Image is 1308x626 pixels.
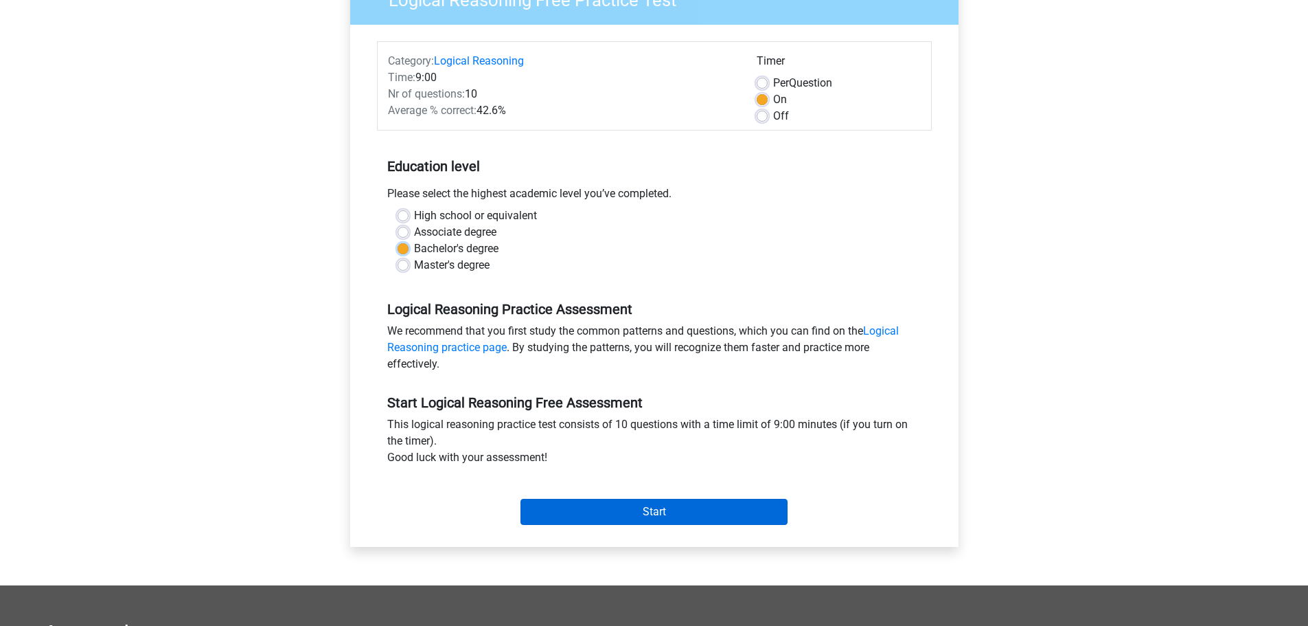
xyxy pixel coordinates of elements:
[378,86,746,102] div: 10
[414,241,498,257] label: Bachelor's degree
[773,108,789,124] label: Off
[387,301,921,317] h5: Logical Reasoning Practice Assessment
[377,323,932,378] div: We recommend that you first study the common patterns and questions, which you can find on the . ...
[378,69,746,86] div: 9:00
[388,54,434,67] span: Category:
[387,153,921,180] h5: Education level
[414,208,537,224] label: High school or equivalent
[773,75,832,91] label: Question
[377,186,932,208] div: Please select the highest academic level you’ve completed.
[388,71,415,84] span: Time:
[388,104,477,117] span: Average % correct:
[388,87,465,100] span: Nr of questions:
[434,54,524,67] a: Logical Reasoning
[377,416,932,471] div: This logical reasoning practice test consists of 10 questions with a time limit of 9:00 minutes (...
[414,257,490,273] label: Master's degree
[387,394,921,411] h5: Start Logical Reasoning Free Assessment
[414,224,496,241] label: Associate degree
[757,53,921,75] div: Timer
[773,91,787,108] label: On
[520,499,788,525] input: Start
[378,102,746,119] div: 42.6%
[773,76,789,89] span: Per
